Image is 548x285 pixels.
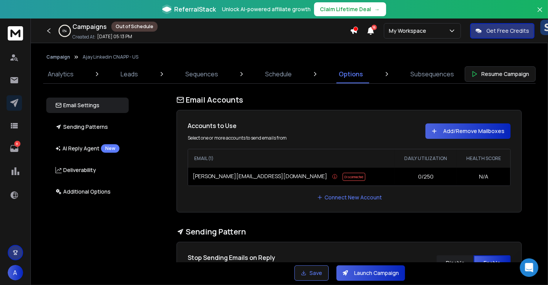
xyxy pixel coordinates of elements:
[535,5,545,23] button: Close banner
[8,265,23,280] button: A
[371,25,377,30] span: 16
[222,5,311,13] p: Unlock AI-powered affiliate growth
[470,23,535,39] button: Get Free Credits
[72,34,96,40] p: Created At:
[314,2,386,16] button: Claim Lifetime Deal→
[43,65,78,83] a: Analytics
[406,65,459,83] a: Subsequences
[261,65,296,83] a: Schedule
[175,5,216,14] span: ReferralStack
[116,65,143,83] a: Leads
[339,69,363,79] p: Options
[181,65,223,83] a: Sequences
[48,69,74,79] p: Analytics
[111,22,158,32] div: Out of Schedule
[72,22,107,31] h1: Campaigns
[177,94,522,105] h1: Email Accounts
[486,27,529,35] p: Get Free Credits
[375,5,380,13] span: →
[97,34,132,40] p: [DATE] 05:13 PM
[410,69,454,79] p: Subsequences
[185,69,218,79] p: Sequences
[46,54,70,60] button: Campaign
[265,69,292,79] p: Schedule
[46,98,129,113] button: Email Settings
[14,141,20,147] p: 8
[520,258,538,277] div: Open Intercom Messenger
[82,54,138,60] p: Ajay Linkedin CNAPP - US
[121,69,138,79] p: Leads
[335,65,368,83] a: Options
[7,141,22,156] a: 8
[465,66,536,82] button: Resume Campaign
[389,27,429,35] p: My Workspace
[55,101,99,109] p: Email Settings
[63,29,67,33] p: 0 %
